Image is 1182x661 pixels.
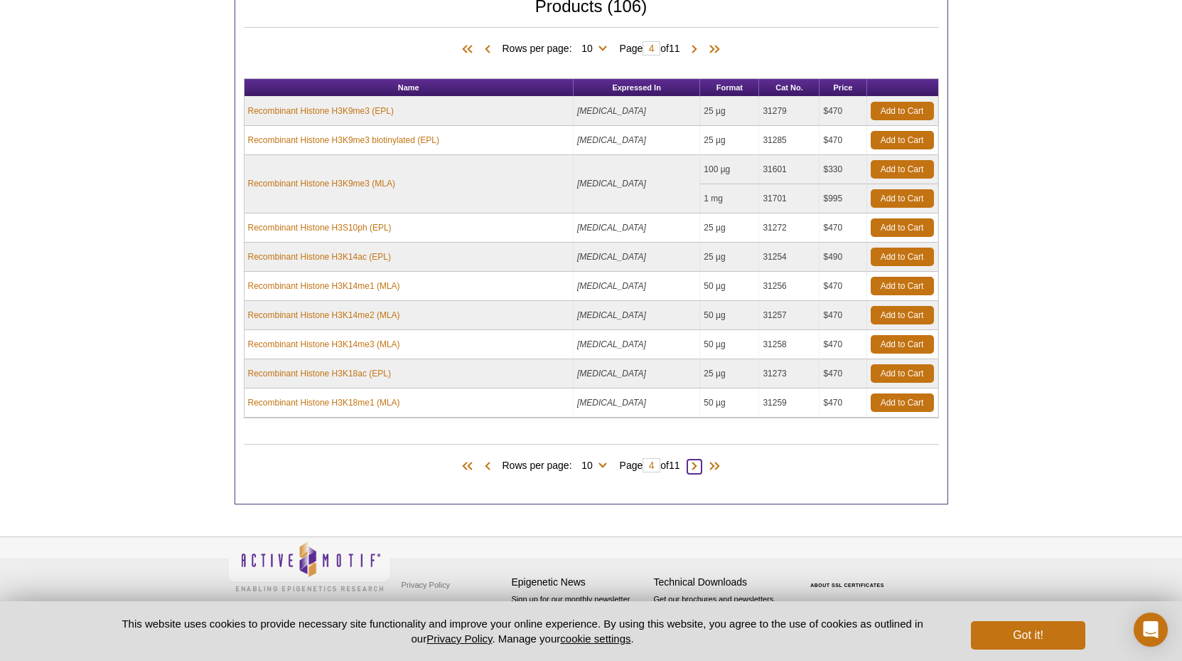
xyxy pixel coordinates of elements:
[700,213,759,243] td: 25 µg
[669,460,680,471] span: 11
[871,364,934,383] a: Add to Cart
[700,184,759,213] td: 1 mg
[248,396,400,409] a: Recombinant Histone H3K18me1 (MLA)
[1134,613,1168,647] div: Open Intercom Messenger
[654,576,789,588] h4: Technical Downloads
[820,126,866,155] td: $470
[248,309,400,322] a: Recombinant Histone H3K14me2 (MLA)
[759,301,820,330] td: 31257
[700,97,759,126] td: 25 µg
[700,330,759,359] td: 50 µg
[700,79,759,97] th: Format
[759,126,820,155] td: 31285
[700,243,759,272] td: 25 µg
[871,131,934,149] a: Add to Cart
[577,252,646,262] i: [MEDICAL_DATA]
[820,184,866,213] td: $995
[871,306,934,324] a: Add to Cart
[97,616,948,646] p: This website uses cookies to provide necessary site functionality and improve your online experie...
[759,388,820,418] td: 31259
[759,97,820,126] td: 31279
[512,576,647,588] h4: Epigenetic News
[810,583,884,588] a: ABOUT SSL CERTIFICATES
[871,218,934,237] a: Add to Cart
[577,281,646,291] i: [MEDICAL_DATA]
[871,160,934,179] a: Add to Cart
[820,213,866,243] td: $470
[248,280,400,292] a: Recombinant Histone H3K14me1 (MLA)
[512,593,647,642] p: Sign up for our monthly newsletter highlighting recent publications in the field of epigenetics.
[459,43,480,57] span: First Page
[700,301,759,330] td: 50 µg
[248,338,400,351] a: Recombinant Histone H3K14me3 (MLA)
[759,359,820,388] td: 31273
[577,398,646,408] i: [MEDICAL_DATA]
[227,537,391,595] img: Active Motif,
[759,243,820,272] td: 31254
[700,155,759,184] td: 100 µg
[820,243,866,272] td: $490
[426,633,492,645] a: Privacy Policy
[871,102,934,120] a: Add to Cart
[700,272,759,301] td: 50 µg
[248,134,439,147] a: Recombinant Histone H3K9me3 biotinylated (EPL)
[871,189,934,208] a: Add to Cart
[248,105,394,117] a: Recombinant Histone H3K9me3 (EPL)
[759,184,820,213] td: 31701
[577,106,646,116] i: [MEDICAL_DATA]
[700,388,759,418] td: 50 µg
[245,79,574,97] th: Name
[702,43,723,57] span: Last Page
[820,359,866,388] td: $470
[613,41,687,55] span: Page of
[613,458,687,472] span: Page of
[820,97,866,126] td: $470
[654,593,789,630] p: Get our brochures and newsletters, or request them by mail.
[820,388,866,418] td: $470
[796,562,903,593] table: Click to Verify - This site chose Symantec SSL for secure e-commerce and confidential communicati...
[871,335,934,354] a: Add to Cart
[577,369,646,379] i: [MEDICAL_DATA]
[871,248,934,266] a: Add to Cart
[398,596,473,617] a: Terms & Conditions
[560,633,630,645] button: cookie settings
[820,272,866,301] td: $470
[480,460,495,474] span: Previous Page
[398,574,453,596] a: Privacy Policy
[759,330,820,359] td: 31258
[502,458,612,472] span: Rows per page:
[759,213,820,243] td: 31272
[971,621,1085,650] button: Got it!
[820,155,866,184] td: $330
[702,460,723,474] span: Last Page
[759,155,820,184] td: 31601
[577,135,646,145] i: [MEDICAL_DATA]
[248,367,391,380] a: Recombinant Histone H3K18ac (EPL)
[820,301,866,330] td: $470
[669,43,680,54] span: 11
[700,359,759,388] td: 25 µg
[480,43,495,57] span: Previous Page
[871,277,934,295] a: Add to Cart
[577,339,646,349] i: [MEDICAL_DATA]
[459,460,480,474] span: First Page
[248,221,392,234] a: Recombinant Histone H3S10ph (EPL)
[248,250,391,263] a: Recombinant Histone H3K14ac (EPL)
[248,177,395,190] a: Recombinant Histone H3K9me3 (MLA)
[687,460,702,474] span: Next Page
[574,79,700,97] th: Expressed In
[577,310,646,320] i: [MEDICAL_DATA]
[700,126,759,155] td: 25 µg
[820,330,866,359] td: $470
[871,393,934,412] a: Add to Cart
[820,79,866,97] th: Price
[759,79,820,97] th: Cat No.
[577,223,646,233] i: [MEDICAL_DATA]
[687,43,702,57] span: Next Page
[502,41,612,55] span: Rows per page:
[759,272,820,301] td: 31256
[577,179,646,189] i: [MEDICAL_DATA]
